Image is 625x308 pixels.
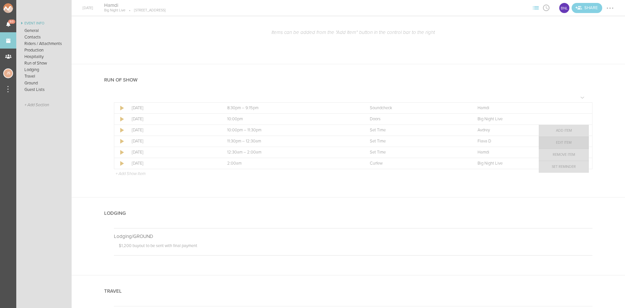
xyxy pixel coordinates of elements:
[16,53,72,60] a: Hospitality
[227,161,355,166] p: 2:00am
[370,106,464,111] p: Soundcheck
[572,3,602,13] div: Share
[227,128,355,133] p: 10:00pm – 11:30pm
[132,116,213,122] p: [DATE]
[370,161,464,166] p: Curfew
[559,2,570,14] div: BNL
[227,117,355,122] p: 10:00pm
[104,211,126,216] h4: Lodging
[16,73,72,80] a: Travel
[16,27,72,34] a: General
[478,161,579,166] p: Big Night Live
[132,150,213,155] p: [DATE]
[227,139,355,144] p: 11:30pm – 12:30am
[539,125,589,137] a: Add Item
[16,86,72,93] a: Guest Lists
[227,106,355,111] p: 8:30pm – 9:15pm
[370,150,464,155] p: Set Time
[539,161,589,173] a: Set Reminder
[16,60,72,66] a: Run of Show
[541,6,551,9] span: View Itinerary
[16,66,72,73] a: Lodging
[16,34,72,40] a: Contacts
[8,20,15,24] span: 60
[132,161,213,166] p: [DATE]
[104,77,137,83] h4: Run of Show
[370,139,464,144] p: Set Time
[16,40,72,47] a: Riders / Attachments
[104,2,166,8] h4: Hamdi
[370,128,464,133] p: Set Time
[478,150,579,155] p: Hamdi
[114,233,592,239] p: Lodging/GROUND
[132,139,213,144] p: [DATE]
[104,288,122,294] h4: Travel
[16,80,72,86] a: Ground
[24,103,49,108] span: + Add Section
[3,3,40,13] img: NOMAD
[559,2,570,14] div: Big Night Live
[3,68,13,78] div: Jessica Smith
[132,105,213,110] p: [DATE]
[132,127,213,133] p: [DATE]
[478,139,579,144] p: Flava D
[16,20,72,27] a: Event Info
[478,106,579,111] p: Hamdi
[539,149,589,161] a: Remove Item
[478,128,579,133] p: Avdrey
[370,117,464,122] p: Doors
[119,243,592,250] p: $1,200 buyout to be sent with final payment
[478,117,579,122] p: Big Night Live
[539,137,589,149] a: Edit Item
[116,171,146,176] p: + Add Show Item
[114,29,592,35] p: Items can be added from the "Add Item" button in the control bar to the right
[125,8,166,13] p: [STREET_ADDRESS]
[104,8,125,13] p: Big Night Live
[227,150,355,155] p: 12:30am – 2:00am
[531,6,541,9] span: View Sections
[16,47,72,53] a: Production
[572,3,602,13] a: Invite teams to the Event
